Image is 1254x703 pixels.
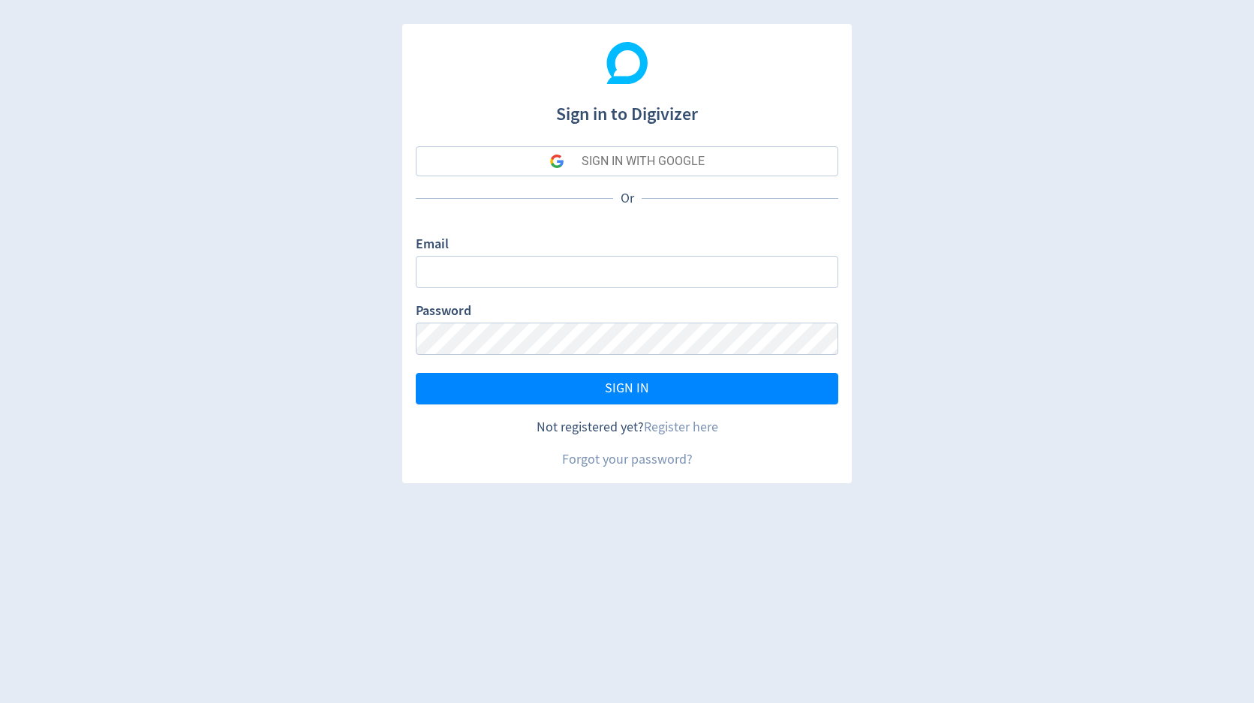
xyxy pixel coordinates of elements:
label: Email [416,235,449,256]
button: SIGN IN [416,373,838,404]
span: SIGN IN [605,382,649,395]
label: Password [416,302,471,323]
a: Forgot your password? [562,451,693,468]
a: Register here [644,419,718,436]
button: SIGN IN WITH GOOGLE [416,146,838,176]
div: Not registered yet? [416,418,838,437]
h1: Sign in to Digivizer [416,89,838,128]
p: Or [613,189,642,208]
div: SIGN IN WITH GOOGLE [582,146,705,176]
img: Digivizer Logo [606,42,648,84]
